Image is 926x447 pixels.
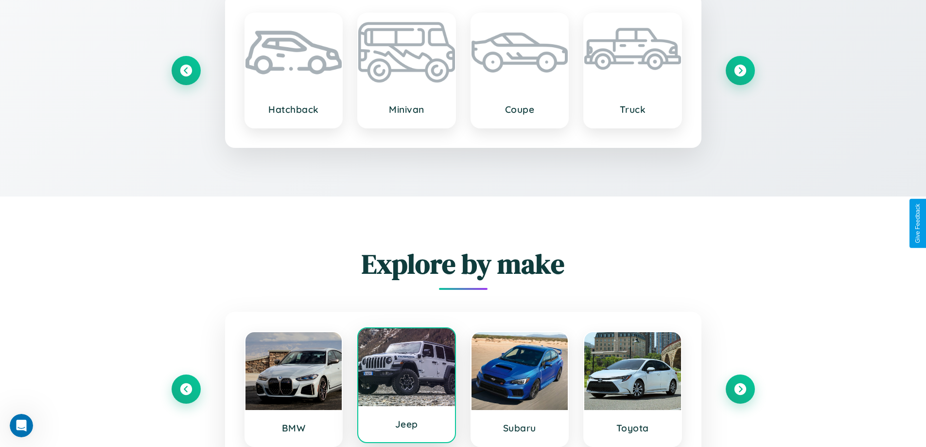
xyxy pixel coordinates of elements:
[594,422,671,434] h3: Toyota
[172,245,755,283] h2: Explore by make
[368,418,445,430] h3: Jeep
[481,104,559,115] h3: Coupe
[914,204,921,243] div: Give Feedback
[255,104,332,115] h3: Hatchback
[10,414,33,437] iframe: Intercom live chat
[255,422,332,434] h3: BMW
[481,422,559,434] h3: Subaru
[368,104,445,115] h3: Minivan
[594,104,671,115] h3: Truck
